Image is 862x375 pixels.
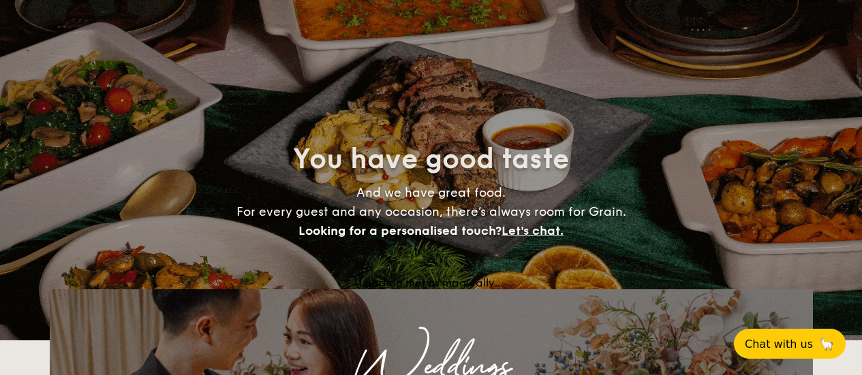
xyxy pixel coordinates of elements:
[745,338,813,350] span: Chat with us
[50,276,813,289] div: Loading menus magically...
[734,329,846,359] button: Chat with us🦙
[502,223,564,238] span: Let's chat.
[818,336,835,352] span: 🦙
